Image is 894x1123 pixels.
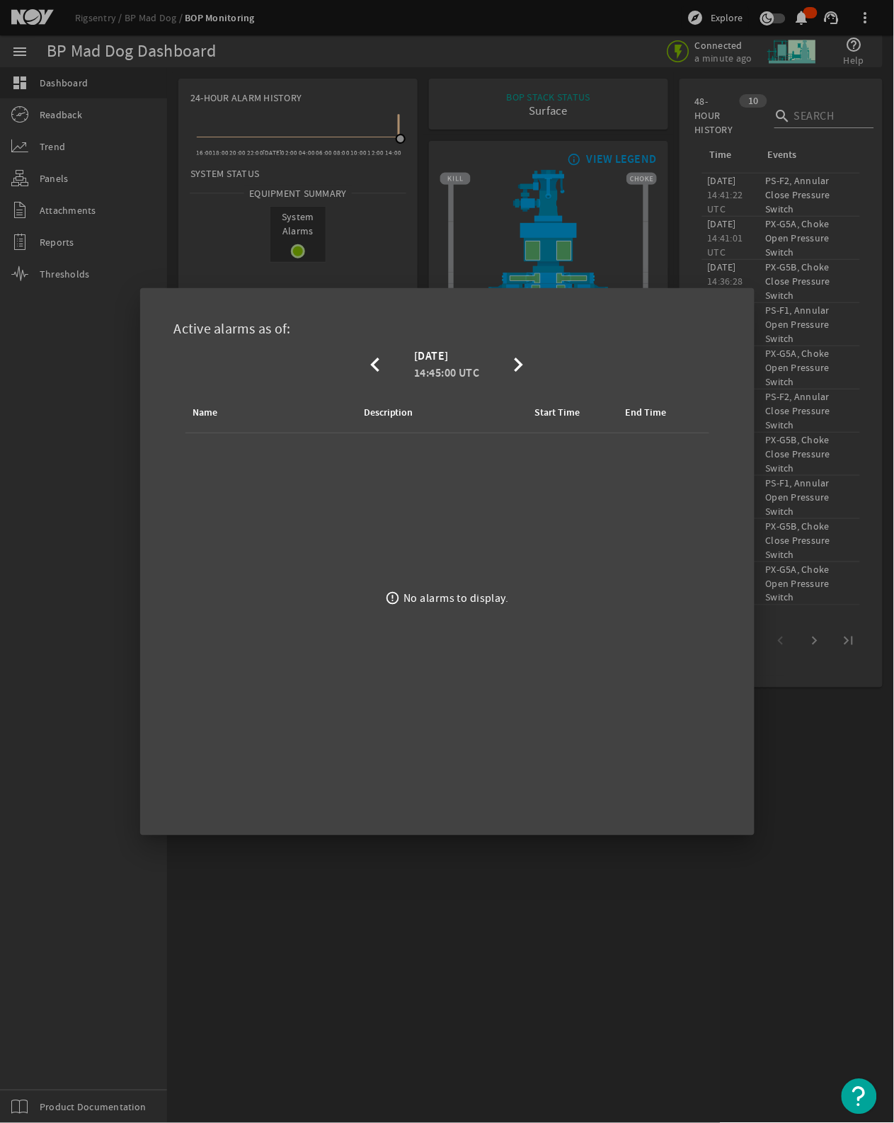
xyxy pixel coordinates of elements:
[193,405,218,421] div: Name
[842,1079,877,1115] button: Open Resource Center
[414,365,479,380] legacy-datetime-component: 14:45:00 UTC
[364,405,413,421] div: Description
[624,405,680,421] div: End Time
[362,356,390,373] mat-icon: chevron_left
[414,348,449,363] legacy-datetime-component: [DATE]
[626,405,667,421] div: End Time
[362,405,426,421] div: Description
[385,591,400,606] mat-icon: error_outline
[191,405,231,421] div: Name
[157,305,738,347] div: Active alarms as of:
[403,591,508,608] div: No alarms to display.
[505,356,533,373] mat-icon: chevron_right
[534,405,580,421] div: Start Time
[532,405,592,421] div: Start Time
